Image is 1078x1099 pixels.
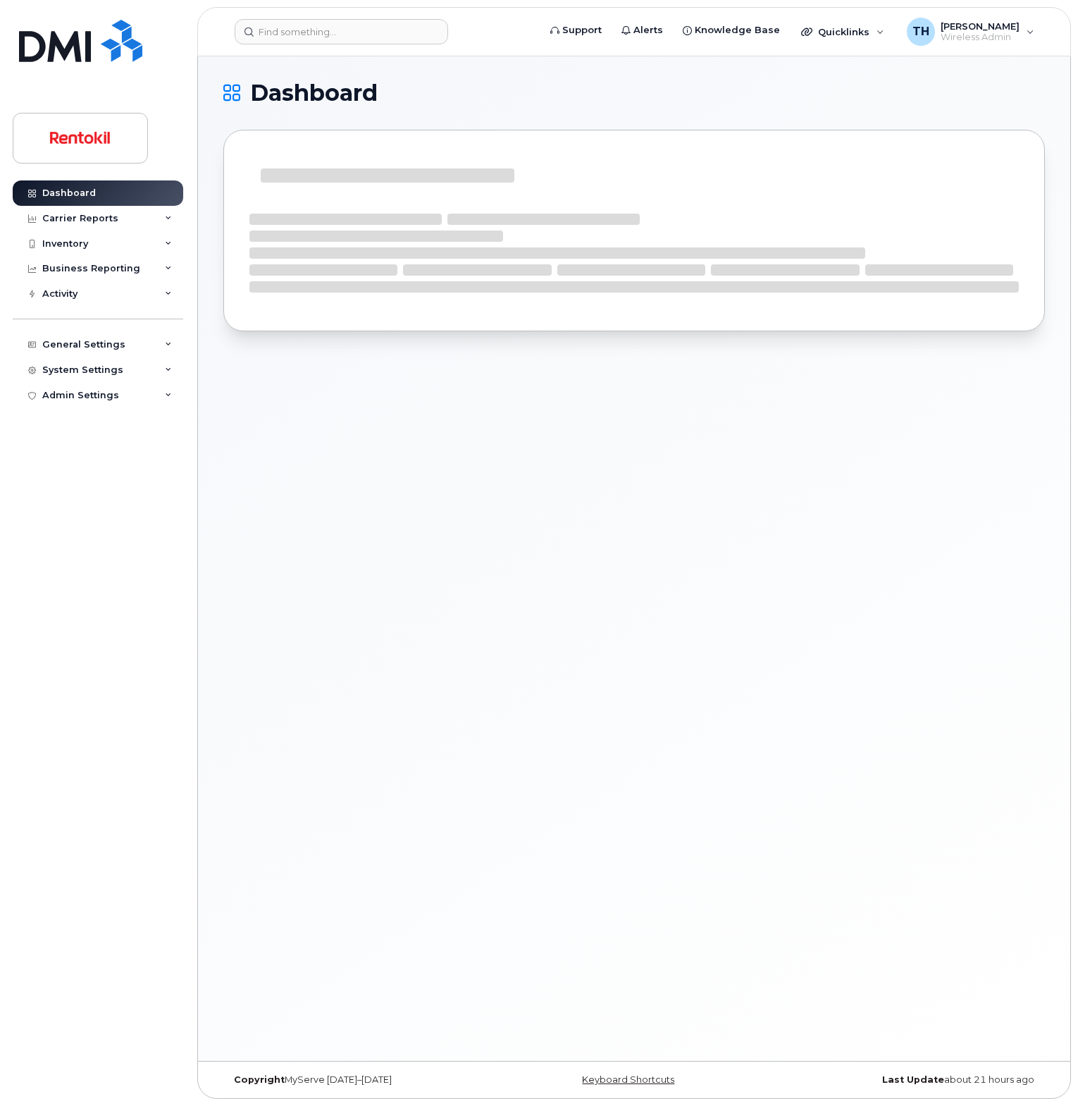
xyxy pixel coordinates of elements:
[582,1074,674,1085] a: Keyboard Shortcuts
[223,1074,497,1086] div: MyServe [DATE]–[DATE]
[882,1074,944,1085] strong: Last Update
[250,82,378,104] span: Dashboard
[771,1074,1045,1086] div: about 21 hours ago
[234,1074,285,1085] strong: Copyright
